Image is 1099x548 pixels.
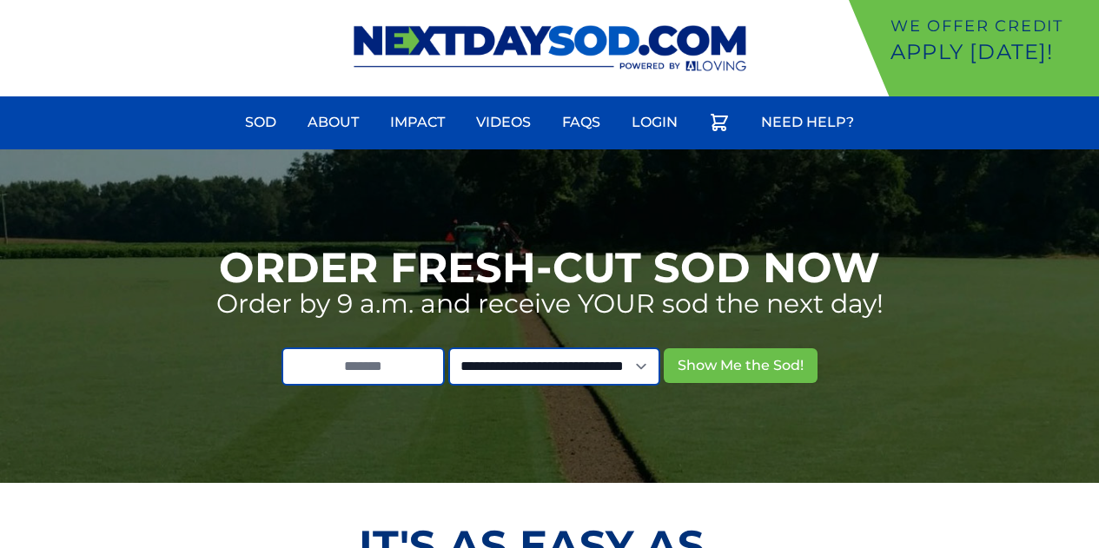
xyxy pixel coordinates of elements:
a: About [297,102,369,143]
a: Login [621,102,688,143]
a: Sod [235,102,287,143]
p: Apply [DATE]! [890,38,1092,66]
a: Need Help? [751,102,864,143]
button: Show Me the Sod! [664,348,818,383]
p: We offer Credit [890,14,1092,38]
p: Order by 9 a.m. and receive YOUR sod the next day! [216,288,884,320]
a: Videos [466,102,541,143]
a: FAQs [552,102,611,143]
a: Impact [380,102,455,143]
h1: Order Fresh-Cut Sod Now [219,247,880,288]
